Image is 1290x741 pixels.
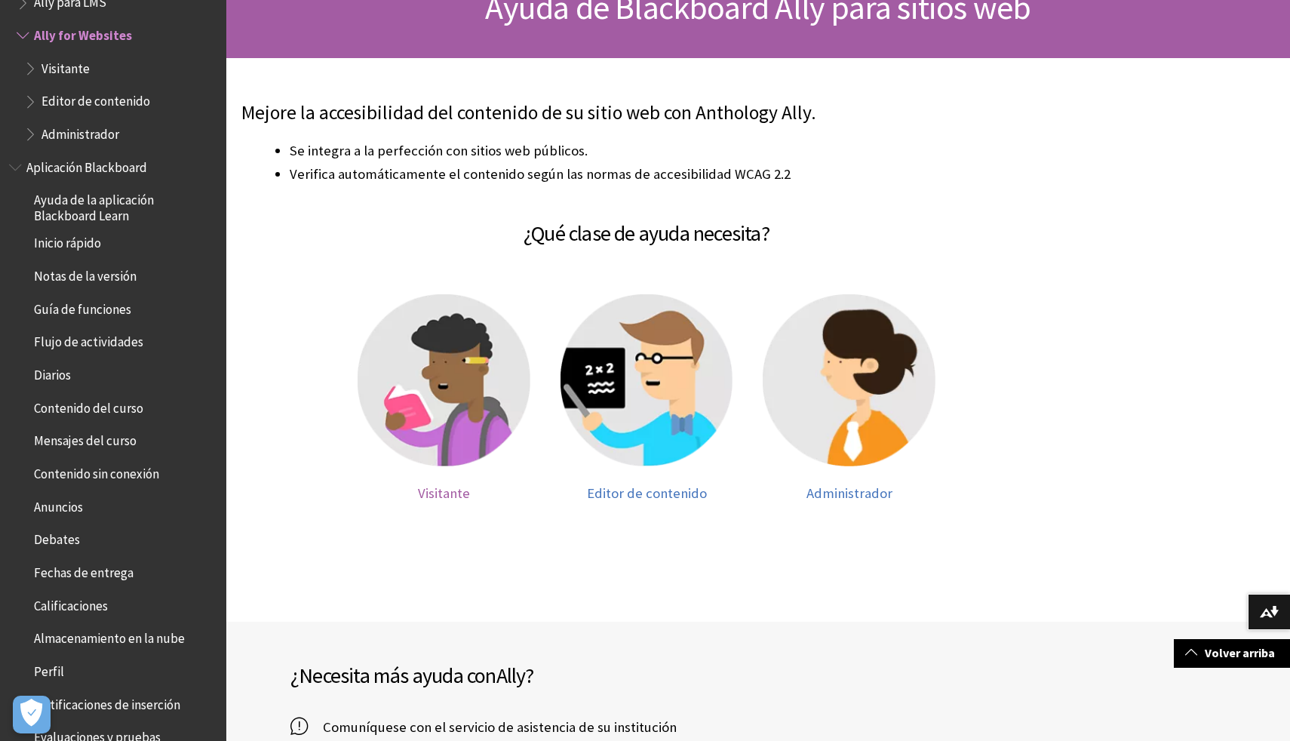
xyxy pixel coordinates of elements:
span: Ally [496,662,526,689]
span: Notas de la versión [34,263,137,284]
a: Visitante Visitante [358,294,530,502]
p: Mejore la accesibilidad del contenido de su sitio web con Anthology Ally. [241,100,1052,127]
span: Almacenamiento en la nube [34,626,185,647]
span: Aplicación Blackboard [26,155,147,175]
span: Ayuda de la aplicación Blackboard Learn [34,188,216,223]
span: Mensajes del curso [34,429,137,449]
span: Flujo de actividades [34,330,143,350]
a: Administrador Administrador [763,294,935,502]
img: Visitante [358,294,530,467]
span: Calificaciones [34,593,108,613]
a: Volver arriba [1174,639,1290,667]
span: Fechas de entrega [34,560,134,580]
li: Verifica automáticamente el contenido según las normas de accesibilidad WCAG 2.2 [290,164,1052,185]
li: Se integra a la perfección con sitios web públicos. [290,140,1052,161]
span: Administrador [41,121,119,142]
span: Editor de contenido [587,484,707,502]
span: Notificaciones de inserción [34,692,180,712]
span: Editor de contenido [41,89,150,109]
img: Editor de contenido [561,294,733,467]
span: Inicio rápido [34,231,101,251]
span: Contenido del curso [34,395,143,416]
h2: ¿Necesita más ayuda con ? [290,660,758,691]
button: Abrir preferencias [13,696,51,733]
a: Editor de contenido Editor de contenido [561,294,733,502]
h2: ¿Qué clase de ayuda necesita? [241,199,1052,249]
span: Debates [34,527,80,548]
img: Administrador [763,294,935,467]
span: Ally for Websites [34,23,132,43]
span: Contenido sin conexión [34,461,159,481]
span: Visitante [418,484,470,502]
span: Diarios [34,362,71,383]
span: Administrador [806,484,892,502]
span: Comuníquese con el servicio de asistencia de su institución [308,718,758,737]
span: Perfil [34,659,64,679]
span: Guía de funciones [34,297,131,317]
span: Anuncios [34,494,83,515]
span: Visitante [41,56,90,76]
